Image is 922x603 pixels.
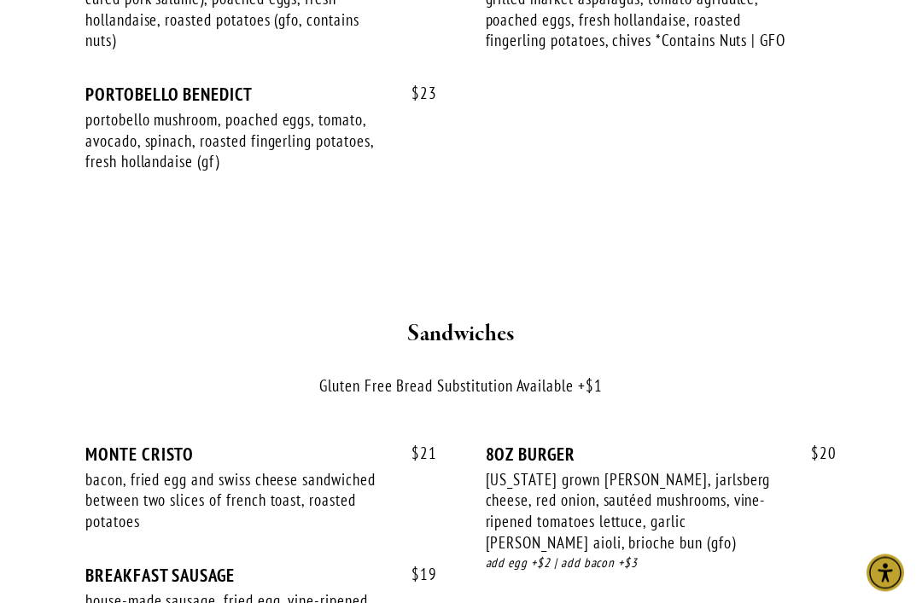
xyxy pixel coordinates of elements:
[811,444,820,464] span: $
[394,444,437,464] span: 21
[411,84,420,104] span: $
[394,84,437,104] span: 23
[486,470,789,554] div: [US_STATE] grown [PERSON_NAME], jarlsberg cheese, red onion, sautéed mushrooms, vine-ripened toma...
[411,565,420,585] span: $
[407,320,514,350] strong: Sandwiches
[85,110,388,173] div: portobello mushroom, poached eggs, tomato, avocado, spinach, roasted fingerling potatoes, fresh h...
[85,565,437,587] div: BREAKFAST SAUSAGE
[486,444,837,466] div: 8OZ BURGER
[394,565,437,585] span: 19
[85,444,437,466] div: MONTE CRISTO
[411,444,420,464] span: $
[794,444,837,464] span: 20
[85,84,437,106] div: PORTOBELLO BENEDICT
[867,554,904,592] div: Accessibility Menu
[85,470,388,533] div: bacon, fried egg and swiss cheese sandwiched between two slices of french toast, roasted potatoes
[108,374,814,399] p: Gluten Free Bread Substitution Available +$1
[486,554,837,574] div: add egg +$2 | add bacon +$3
